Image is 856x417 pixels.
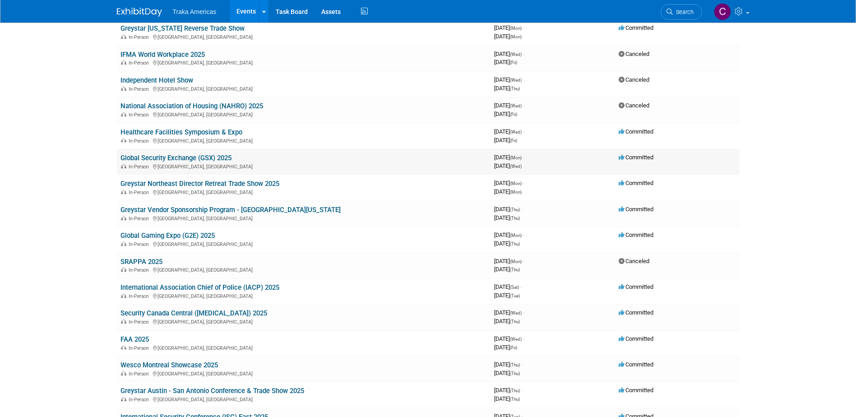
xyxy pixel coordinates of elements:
[523,76,524,83] span: -
[619,76,649,83] span: Canceled
[510,60,517,65] span: (Fri)
[521,206,523,213] span: -
[120,51,205,59] a: IFMA World Workplace 2025
[129,60,152,66] span: In-Person
[619,24,653,31] span: Committed
[129,319,152,325] span: In-Person
[494,361,523,368] span: [DATE]
[661,4,702,20] a: Search
[120,361,218,369] a: Wesco Montreal Showcase 2025
[520,283,522,290] span: -
[120,137,487,144] div: [GEOGRAPHIC_DATA], [GEOGRAPHIC_DATA]
[121,293,126,298] img: In-Person Event
[510,216,520,221] span: (Thu)
[121,216,126,220] img: In-Person Event
[510,362,520,367] span: (Thu)
[120,335,149,343] a: FAA 2025
[120,102,263,110] a: National Association of Housing (NAHRO) 2025
[494,180,524,186] span: [DATE]
[121,397,126,401] img: In-Person Event
[619,128,653,135] span: Committed
[510,337,522,342] span: (Wed)
[494,137,517,144] span: [DATE]
[523,51,524,57] span: -
[619,387,653,394] span: Committed
[619,258,649,264] span: Canceled
[673,9,694,15] span: Search
[120,344,487,351] div: [GEOGRAPHIC_DATA], [GEOGRAPHIC_DATA]
[120,240,487,247] div: [GEOGRAPHIC_DATA], [GEOGRAPHIC_DATA]
[129,371,152,377] span: In-Person
[120,370,487,377] div: [GEOGRAPHIC_DATA], [GEOGRAPHIC_DATA]
[619,102,649,109] span: Canceled
[129,397,152,403] span: In-Person
[510,164,522,169] span: (Wed)
[120,258,162,266] a: SRAPPA 2025
[120,85,487,92] div: [GEOGRAPHIC_DATA], [GEOGRAPHIC_DATA]
[121,60,126,65] img: In-Person Event
[120,154,231,162] a: Global Security Exchange (GSX) 2025
[494,59,517,65] span: [DATE]
[523,335,524,342] span: -
[510,371,520,376] span: (Thu)
[494,266,520,273] span: [DATE]
[120,128,242,136] a: Healthcare Facilities Symposium & Expo
[121,267,126,272] img: In-Person Event
[510,86,520,91] span: (Thu)
[510,310,522,315] span: (Wed)
[510,112,517,117] span: (Fri)
[494,128,524,135] span: [DATE]
[510,52,522,57] span: (Wed)
[523,102,524,109] span: -
[494,111,517,117] span: [DATE]
[494,335,524,342] span: [DATE]
[494,206,523,213] span: [DATE]
[510,259,522,264] span: (Mon)
[510,388,520,393] span: (Thu)
[619,232,653,238] span: Committed
[510,319,520,324] span: (Thu)
[510,267,520,272] span: (Thu)
[121,319,126,324] img: In-Person Event
[120,111,487,118] div: [GEOGRAPHIC_DATA], [GEOGRAPHIC_DATA]
[510,34,522,39] span: (Mon)
[173,8,217,15] span: Traka Americas
[120,292,487,299] div: [GEOGRAPHIC_DATA], [GEOGRAPHIC_DATA]
[494,214,520,221] span: [DATE]
[494,33,522,40] span: [DATE]
[523,154,524,161] span: -
[510,345,517,350] span: (Fri)
[510,138,517,143] span: (Fri)
[523,128,524,135] span: -
[523,180,524,186] span: -
[120,162,487,170] div: [GEOGRAPHIC_DATA], [GEOGRAPHIC_DATA]
[129,112,152,118] span: In-Person
[121,112,126,116] img: In-Person Event
[494,232,524,238] span: [DATE]
[494,24,524,31] span: [DATE]
[714,3,731,20] img: Craig Newell
[494,344,517,351] span: [DATE]
[121,138,126,143] img: In-Person Event
[510,26,522,31] span: (Mon)
[494,76,524,83] span: [DATE]
[129,164,152,170] span: In-Person
[129,267,152,273] span: In-Person
[129,138,152,144] span: In-Person
[510,155,522,160] span: (Mon)
[510,207,520,212] span: (Thu)
[121,164,126,168] img: In-Person Event
[494,395,520,402] span: [DATE]
[120,76,193,84] a: Independent Hotel Show
[120,395,487,403] div: [GEOGRAPHIC_DATA], [GEOGRAPHIC_DATA]
[494,102,524,109] span: [DATE]
[619,335,653,342] span: Committed
[619,283,653,290] span: Committed
[117,8,162,17] img: ExhibitDay
[121,371,126,375] img: In-Person Event
[120,33,487,40] div: [GEOGRAPHIC_DATA], [GEOGRAPHIC_DATA]
[120,318,487,325] div: [GEOGRAPHIC_DATA], [GEOGRAPHIC_DATA]
[120,309,267,317] a: Security Canada Central ([MEDICAL_DATA]) 2025
[521,361,523,368] span: -
[619,154,653,161] span: Committed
